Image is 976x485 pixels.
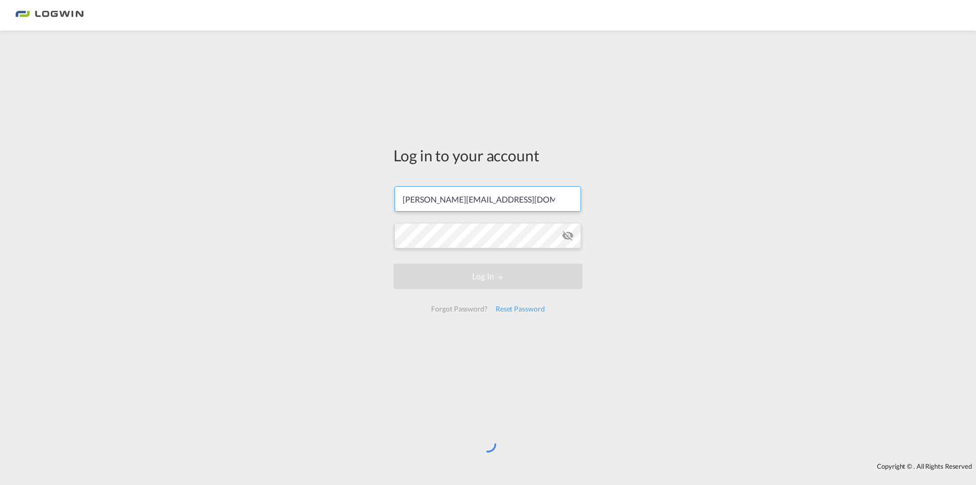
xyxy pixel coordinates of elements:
[393,145,583,166] div: Log in to your account
[562,230,574,242] md-icon: icon-eye-off
[393,264,583,289] button: LOGIN
[427,300,491,318] div: Forgot Password?
[15,4,84,27] img: bc73a0e0d8c111efacd525e4c8ad7d32.png
[394,186,581,212] input: Enter email/phone number
[492,300,549,318] div: Reset Password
